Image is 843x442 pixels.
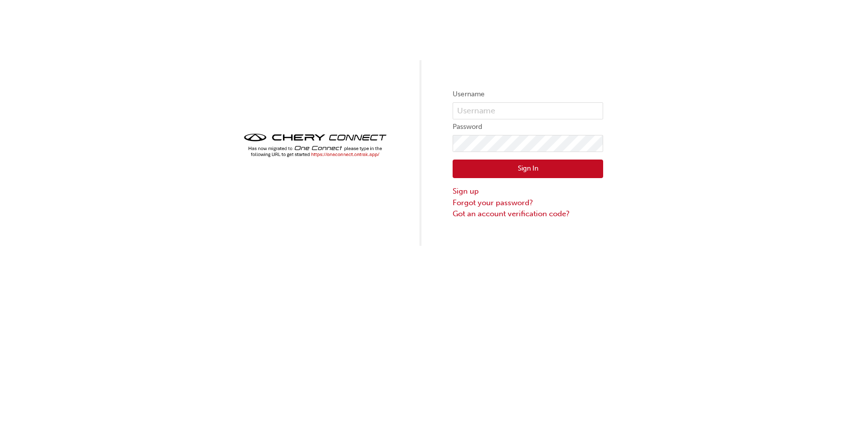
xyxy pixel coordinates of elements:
button: Sign In [453,160,603,179]
label: Username [453,88,603,100]
label: Password [453,121,603,133]
img: cheryconnect [240,130,390,160]
input: Username [453,102,603,119]
a: Got an account verification code? [453,208,603,220]
a: Sign up [453,186,603,197]
a: Forgot your password? [453,197,603,209]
